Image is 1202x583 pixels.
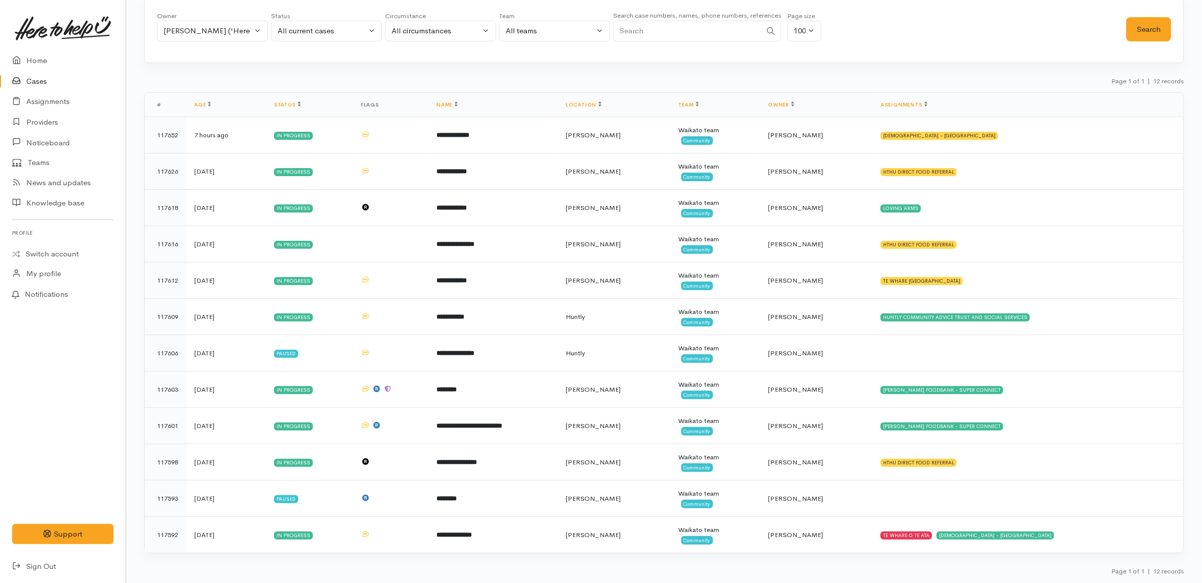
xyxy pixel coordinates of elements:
[881,168,957,176] div: HTHU DIRECT FOOD REFERRAL
[678,162,752,172] div: Waikato team
[681,245,713,253] span: Community
[678,452,752,462] div: Waikato team
[566,531,621,539] span: [PERSON_NAME]
[566,203,621,212] span: [PERSON_NAME]
[274,132,313,140] div: In progress
[681,173,713,181] span: Community
[678,343,752,353] div: Waikato team
[678,101,699,108] a: Team
[274,101,301,108] a: Status
[271,11,382,21] div: Status
[385,21,496,41] button: All circumstances
[566,101,602,108] a: Location
[681,354,713,362] span: Community
[768,101,794,108] a: Owner
[186,226,266,262] td: [DATE]
[353,93,428,117] th: Flags
[678,307,752,317] div: Waikato team
[145,153,186,190] td: 117626
[613,21,761,41] input: Search
[768,167,823,176] span: [PERSON_NAME]
[186,117,266,153] td: 7 hours ago
[274,241,313,249] div: In progress
[145,481,186,517] td: 117593
[145,262,186,299] td: 117612
[274,459,313,467] div: In progress
[768,349,823,357] span: [PERSON_NAME]
[566,421,621,430] span: [PERSON_NAME]
[274,313,313,322] div: In progress
[768,276,823,285] span: [PERSON_NAME]
[678,416,752,426] div: Waikato team
[278,25,366,37] div: All current cases
[681,463,713,471] span: Community
[566,494,621,503] span: [PERSON_NAME]
[145,444,186,481] td: 117598
[681,136,713,144] span: Community
[678,525,752,535] div: Waikato team
[186,190,266,226] td: [DATE]
[186,481,266,517] td: [DATE]
[157,11,268,21] div: Owner
[678,198,752,208] div: Waikato team
[881,101,927,108] a: Assignments
[1111,77,1184,85] small: Page 1 of 1 12 records
[881,422,1003,431] div: [PERSON_NAME] FOODBANK - SUPER CONNECT
[157,21,268,41] button: Katarina Daly ('Here to help u')
[881,204,921,213] div: LOVING ARMS
[274,350,298,358] div: Paused
[163,25,252,37] div: [PERSON_NAME] ('Here to help u')
[787,21,822,41] button: 100
[274,495,298,503] div: Paused
[1111,567,1184,575] small: Page 1 of 1 12 records
[186,408,266,444] td: [DATE]
[678,380,752,390] div: Waikato team
[881,459,957,467] div: HTHU DIRECT FOOD REFERRAL
[186,299,266,335] td: [DATE]
[768,312,823,321] span: [PERSON_NAME]
[186,335,266,372] td: [DATE]
[271,21,382,41] button: All current cases
[881,313,1030,322] div: HUNTLY COMMUNITY ADVICE TRUST AND SOCIAL SERVICES
[768,531,823,539] span: [PERSON_NAME]
[768,385,823,394] span: [PERSON_NAME]
[506,25,594,37] div: All teams
[145,190,186,226] td: 117618
[768,240,823,248] span: [PERSON_NAME]
[145,372,186,408] td: 117603
[881,277,963,285] div: TE WHARE [GEOGRAPHIC_DATA]
[681,282,713,290] span: Community
[145,408,186,444] td: 117601
[768,421,823,430] span: [PERSON_NAME]
[681,391,713,399] span: Community
[274,422,313,431] div: In progress
[566,312,585,321] span: Huntly
[768,131,823,139] span: [PERSON_NAME]
[566,349,585,357] span: Huntly
[566,385,621,394] span: [PERSON_NAME]
[145,517,186,553] td: 117592
[566,167,621,176] span: [PERSON_NAME]
[681,536,713,544] span: Community
[937,532,1054,540] div: [DEMOGRAPHIC_DATA] - [GEOGRAPHIC_DATA]
[145,226,186,262] td: 117616
[881,132,998,140] div: [DEMOGRAPHIC_DATA] - [GEOGRAPHIC_DATA]
[274,168,313,176] div: In progress
[194,101,211,108] a: Age
[613,11,781,20] small: Search case numbers, names, phone numbers, references
[681,209,713,217] span: Community
[881,241,957,249] div: HTHU DIRECT FOOD REFERRAL
[787,11,822,21] div: Page size
[768,458,823,466] span: [PERSON_NAME]
[499,11,610,21] div: Team
[12,524,114,545] button: Support
[678,489,752,499] div: Waikato team
[392,25,480,37] div: All circumstances
[436,101,458,108] a: Name
[499,21,610,41] button: All teams
[794,25,806,37] div: 100
[145,93,186,117] th: #
[274,277,313,285] div: In progress
[274,532,313,540] div: In progress
[881,532,932,540] div: TE WHARE O TE ATA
